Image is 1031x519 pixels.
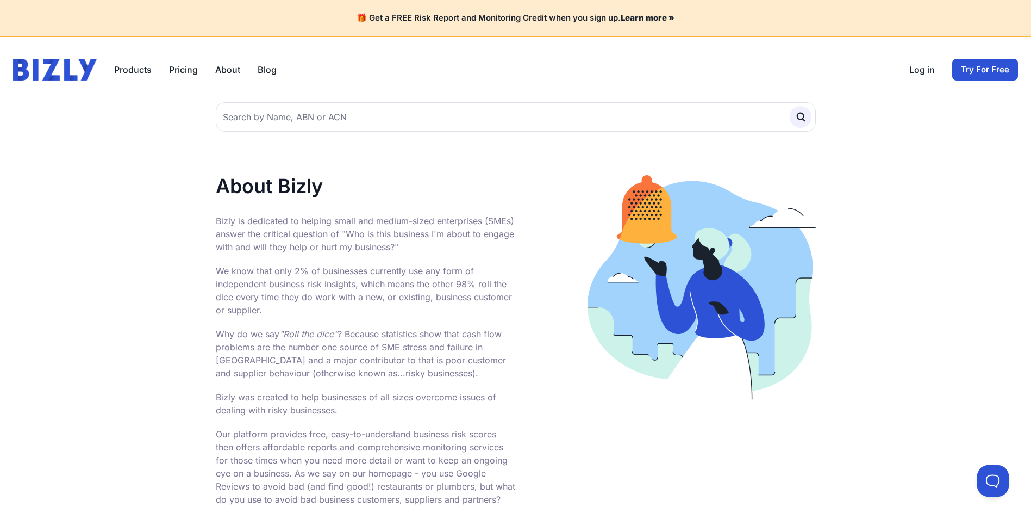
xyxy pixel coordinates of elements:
a: Blog [258,63,277,76]
a: Try For Free [952,59,1018,81]
h1: About Bizly [216,175,516,197]
button: Products [114,63,152,76]
p: We know that only 2% of businesses currently use any form of independent business risk insights, ... [216,264,516,317]
h4: 🎁 Get a FREE Risk Report and Monitoring Credit when you sign up. [13,13,1018,23]
input: Search by Name, ABN or ACN [216,102,816,132]
a: Learn more » [621,13,674,23]
a: About [215,63,240,76]
p: Bizly is dedicated to helping small and medium-sized enterprises (SMEs) answer the critical quest... [216,214,516,254]
i: "Roll the dice" [279,329,338,339]
p: Why do we say ? Because statistics show that cash flow problems are the number one source of SME ... [216,328,516,380]
iframe: Toggle Customer Support [977,465,1009,497]
p: Our platform provides free, easy-to-understand business risk scores then offers affordable report... [216,428,516,506]
a: Pricing [169,63,198,76]
a: Log in [909,63,935,76]
p: Bizly was created to help businesses of all sizes overcome issues of dealing with risky businesses. [216,391,516,417]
